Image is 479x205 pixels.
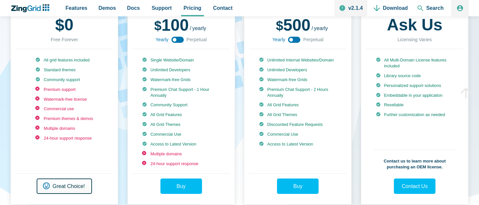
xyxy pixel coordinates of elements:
span: Support [152,4,172,12]
li: Premium Chat Support - 1 Hour Annually [142,87,220,98]
li: All Grid Features [259,102,337,108]
li: Single Website/Domain [142,57,220,63]
span: / [190,26,191,31]
li: Further customization as needed [376,112,453,118]
li: Embeddable in your application [376,93,453,98]
span: 100 [154,16,189,34]
li: Multiple domains [142,151,220,157]
li: 24-hour support response [35,135,93,141]
span: Demos [99,4,116,12]
span: $ [55,17,64,33]
li: All grid features included [35,57,93,63]
li: Discounted Feature Requests [259,122,337,128]
li: All Grid Features [142,112,220,118]
li: Premium support [35,87,93,93]
strong: Ask Us [387,17,443,33]
li: Community Support [142,102,220,108]
a: ZingChart Logo. Click to return to the homepage [10,4,53,12]
li: Access to Latest Version [259,141,337,147]
a: Contact Us [394,179,435,194]
span: Pricing [184,4,201,12]
div: Licensing Varies [397,36,432,43]
li: Unlimited Internal Websites/Domain [259,57,337,63]
li: Personalized support solutions [376,83,453,89]
li: Library source code [376,73,453,79]
span: Docs [127,4,140,12]
strong: 0 [55,17,74,33]
li: Unlimited Developers [259,67,337,73]
span: / [311,26,313,31]
span: 500 [276,16,311,34]
li: Premium themes & demos [35,116,93,122]
a: Buy [160,179,202,194]
span: Yearly [156,36,168,43]
li: Premium Chat Support - 2 Hours Annually [259,87,337,98]
li: Resellable [376,102,453,108]
li: Standard themes [35,67,93,73]
a: Buy [277,179,319,194]
li: Multiple domains [35,126,93,131]
li: All Grid Themes [259,112,337,118]
span: yearly [314,26,328,31]
li: Watermark-free Grids [259,77,337,83]
span: Yearly [272,36,285,43]
span: Features [65,4,87,12]
li: All Grid Themes [142,122,220,128]
div: Free Forever [51,36,78,43]
li: Commercial Use [142,131,220,137]
span: Contact [213,4,233,12]
span: Perpetual [303,36,323,43]
span: Perpetual [187,36,207,43]
li: Commercial use [35,106,93,112]
a: Great Choice! [37,179,92,194]
p: Contact us to learn more about purchasing an OEM license. [374,150,456,170]
li: Community support [35,77,93,83]
span: yearly [192,26,206,31]
li: All Multi-Domain License features included [376,57,453,69]
li: Access to Latest Version [142,141,220,147]
li: 24-hour support response [142,161,220,167]
li: Watermark-free Grids [142,77,220,83]
li: Unlimited Developers [142,67,220,73]
li: Commercial Use [259,131,337,137]
li: Watermark-free license [35,96,93,102]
